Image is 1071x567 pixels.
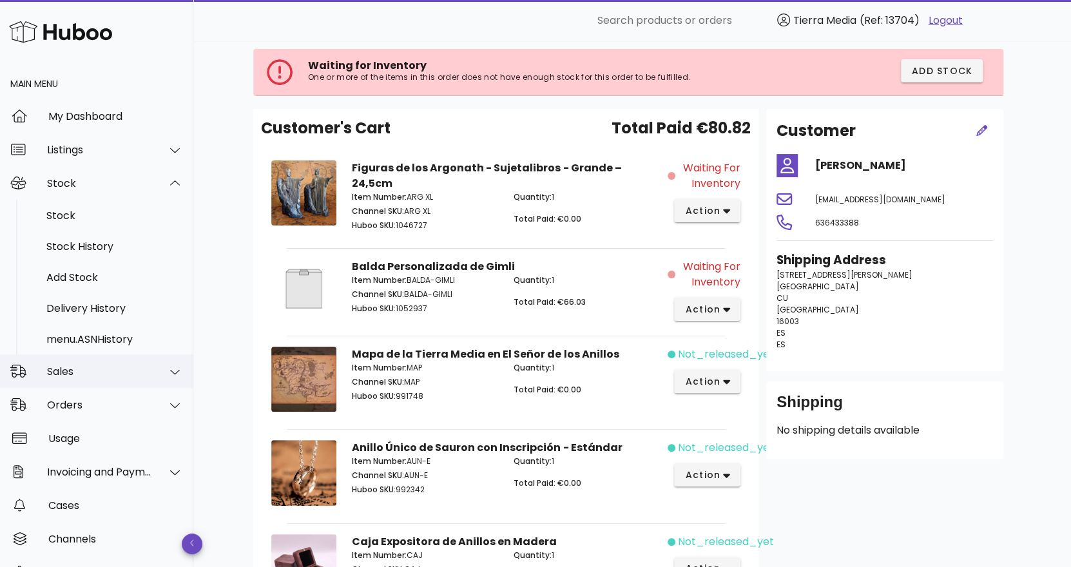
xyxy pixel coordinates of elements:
strong: Balda Personalizada de Gimli [352,259,515,274]
div: Stock History [46,240,183,253]
img: Product Image [271,160,336,226]
span: [EMAIL_ADDRESS][DOMAIN_NAME] [815,194,945,205]
div: Stock [46,209,183,222]
div: menu.ASNHistory [46,333,183,345]
a: Logout [929,13,963,28]
h3: Shipping Address [777,251,993,269]
p: 991748 [352,390,498,402]
span: Channel SKU: [352,289,404,300]
span: action [684,468,720,482]
button: action [674,298,740,321]
span: not_released_yet [678,347,774,362]
span: [GEOGRAPHIC_DATA] [777,281,859,292]
p: CAJ [352,550,498,561]
span: (Ref: 13704) [860,13,920,28]
span: Waiting for Inventory [308,58,427,73]
span: Tierra Media [793,13,856,28]
p: MAP [352,376,498,388]
span: CU [777,293,788,303]
p: 1 [514,362,660,374]
div: Listings [47,144,152,156]
span: Add Stock [911,64,973,78]
p: One or more of the items in this order does not have enough stock for this order to be fulfilled. [308,72,764,82]
span: Channel SKU: [352,206,404,216]
p: 1 [514,191,660,203]
div: Stock [47,177,152,189]
p: AUN-E [352,456,498,467]
span: Quantity: [514,191,552,202]
p: MAP [352,362,498,374]
span: Total Paid: €0.00 [514,384,581,395]
button: Add Stock [901,59,983,82]
p: ARG XL [352,206,498,217]
span: Total Paid: €0.00 [514,477,581,488]
strong: Mapa de la Tierra Media en El Señor de los Anillos [352,347,619,361]
div: Shipping [777,392,993,423]
img: Huboo Logo [9,18,112,46]
span: Huboo SKU: [352,484,396,495]
span: [GEOGRAPHIC_DATA] [777,304,859,315]
img: Product Image [271,440,336,505]
p: ARG XL [352,191,498,203]
button: action [674,370,740,393]
span: ES [777,339,786,350]
span: Total Paid €80.82 [612,117,751,140]
span: Total Paid: €0.00 [514,213,581,224]
h4: [PERSON_NAME] [815,158,993,173]
p: 1046727 [352,220,498,231]
span: [STREET_ADDRESS][PERSON_NAME] [777,269,912,280]
span: action [684,204,720,218]
p: 1052937 [352,303,498,314]
span: 16003 [777,316,799,327]
span: Item Number: [352,191,407,202]
span: Quantity: [514,274,552,285]
div: Orders [47,399,152,411]
span: Quantity: [514,550,552,561]
strong: Caja Expositora de Anillos en Madera [352,534,557,549]
p: AUN-E [352,470,498,481]
p: 1 [514,550,660,561]
span: action [684,375,720,389]
button: action [674,199,740,222]
p: 1 [514,456,660,467]
strong: Anillo Único de Sauron con Inscripción - Estándar [352,440,622,455]
div: Cases [48,499,183,512]
span: Item Number: [352,550,407,561]
strong: Figuras de los Argonath - Sujetalibros - Grande – 24,5cm [352,160,621,191]
h2: Customer [777,119,856,142]
span: ES [777,327,786,338]
div: My Dashboard [48,110,183,122]
img: Product Image [271,259,336,318]
div: Channels [48,533,183,545]
p: No shipping details available [777,423,993,438]
p: BALDA-GIMLI [352,274,498,286]
span: Huboo SKU: [352,303,396,314]
span: Item Number: [352,274,407,285]
p: 992342 [352,484,498,495]
p: BALDA-GIMLI [352,289,498,300]
div: Usage [48,432,183,445]
span: Total Paid: €66.03 [514,296,586,307]
div: Add Stock [46,271,183,283]
div: Delivery History [46,302,183,314]
span: not_released_yet [678,440,774,456]
span: Huboo SKU: [352,390,396,401]
span: Channel SKU: [352,376,404,387]
div: Sales [47,365,152,378]
span: Quantity: [514,456,552,466]
img: Product Image [271,347,336,412]
p: 1 [514,274,660,286]
span: Quantity: [514,362,552,373]
span: not_released_yet [678,534,774,550]
span: Channel SKU: [352,470,404,481]
span: Customer's Cart [261,117,391,140]
span: Waiting for Inventory [678,160,740,191]
span: 636433388 [815,217,859,228]
span: Item Number: [352,456,407,466]
span: Huboo SKU: [352,220,396,231]
button: action [674,463,740,486]
span: action [684,303,720,316]
span: Item Number: [352,362,407,373]
span: Waiting for Inventory [678,259,740,290]
div: Invoicing and Payments [47,466,152,478]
